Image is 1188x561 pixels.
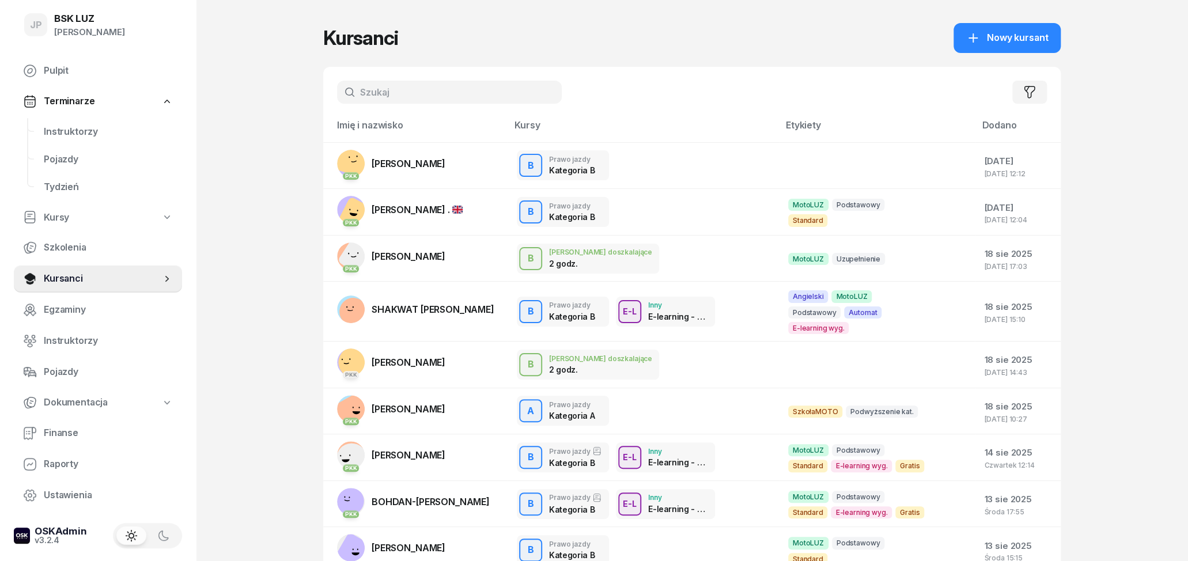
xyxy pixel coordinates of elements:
a: PKK[PERSON_NAME] . [337,196,463,223]
button: A [519,399,542,422]
a: Dokumentacja [14,389,182,416]
div: Inny [648,301,708,309]
span: Kursy [44,210,69,225]
button: E-L [618,300,641,323]
div: Prawo jazdy [549,202,595,210]
a: PKKBOHDAN-[PERSON_NAME] [337,488,490,515]
a: Finanse [14,419,182,447]
div: Prawo jazdy [549,301,595,309]
div: [DATE] [984,154,1051,169]
div: E-L [618,496,641,511]
a: Tydzień [35,173,182,201]
div: B [523,202,539,222]
span: Podstawowy [832,537,884,549]
div: 2 godz. [549,259,609,268]
a: Kursanci [14,265,182,293]
span: Terminarze [44,94,94,109]
div: Prawo jazdy [549,156,595,163]
div: Kategoria A [549,411,595,420]
div: [PERSON_NAME] doszkalające [549,355,652,362]
span: Pulpit [44,63,173,78]
div: 2 godz. [549,365,609,374]
span: MotoLUZ [788,199,828,211]
span: Podwyższenie kat. [846,405,918,418]
div: E-learning - 90 dni [648,312,708,321]
button: B [519,200,542,223]
div: Prawo jazdy [549,493,601,502]
span: [PERSON_NAME] [372,357,445,368]
span: Standard [788,506,828,518]
span: Automat [844,306,881,319]
span: Dokumentacja [44,395,108,410]
span: Instruktorzy [44,333,173,348]
th: Imię i nazwisko [323,117,508,142]
div: OSKAdmin [35,526,87,536]
span: Standard [788,460,828,472]
span: Szkolenia [44,240,173,255]
div: Kategoria B [549,165,595,175]
span: Tydzień [44,180,173,195]
div: [PERSON_NAME] doszkalające [549,248,652,256]
div: Kategoria B [549,458,601,468]
th: Etykiety [779,117,975,142]
div: 13 sie 2025 [984,539,1051,554]
span: Kursanci [44,271,161,286]
span: E-learning wyg. [831,506,892,518]
span: [PERSON_NAME] . [372,204,463,215]
a: Ustawienia [14,482,182,509]
a: PKK[PERSON_NAME] [337,395,445,423]
div: [PERSON_NAME] [54,25,125,40]
div: [DATE] 10:27 [984,415,1051,423]
span: Nowy kursant [987,31,1048,46]
button: B [519,247,542,270]
div: PKK [343,219,360,226]
button: B [519,154,542,177]
a: Instruktorzy [35,118,182,146]
a: Pojazdy [35,146,182,173]
div: 14 sie 2025 [984,445,1051,460]
span: [PERSON_NAME] [372,449,445,461]
a: Instruktorzy [14,327,182,355]
a: Nowy kursant [954,23,1061,53]
span: Pojazdy [44,365,173,380]
a: PKK[PERSON_NAME] [337,348,445,376]
span: Instruktorzy [44,124,173,139]
a: Pulpit [14,57,182,85]
div: 18 sie 2025 [984,352,1051,367]
div: PKK [343,371,360,378]
div: 13 sie 2025 [984,492,1051,507]
div: PKK [343,418,360,425]
a: Szkolenia [14,234,182,261]
span: Podstawowy [788,306,841,319]
div: Kategoria B [549,312,595,321]
div: 18 sie 2025 [984,399,1051,414]
span: BOHDAN-[PERSON_NAME] [372,496,490,507]
span: Raporty [44,457,173,472]
span: Finanse [44,426,173,441]
th: Dodano [975,117,1061,142]
a: PKK[PERSON_NAME] [337,242,445,270]
div: Środa 17:55 [984,508,1051,515]
span: E-learning wyg. [788,322,849,334]
a: SHAKWAT [PERSON_NAME] [337,295,494,323]
th: Kursy [508,117,779,142]
div: PKK [343,464,360,472]
h1: Kursanci [323,28,398,48]
div: Prawo jazdy [549,401,595,408]
button: B [519,300,542,323]
span: [PERSON_NAME] [372,251,445,262]
span: Egzaminy [44,302,173,317]
div: B [523,448,539,467]
button: B [519,492,542,515]
a: Terminarze [14,88,182,115]
div: [DATE] 15:10 [984,316,1051,323]
div: [DATE] 17:03 [984,263,1051,270]
div: Kategoria B [549,505,601,514]
input: Szukaj [337,81,562,104]
div: PKK [343,265,360,272]
div: B [523,302,539,321]
div: Kategoria B [549,550,595,560]
div: v3.2.4 [35,536,87,544]
span: MotoLUZ [788,253,828,265]
div: E-learning - 90 dni [648,504,708,514]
